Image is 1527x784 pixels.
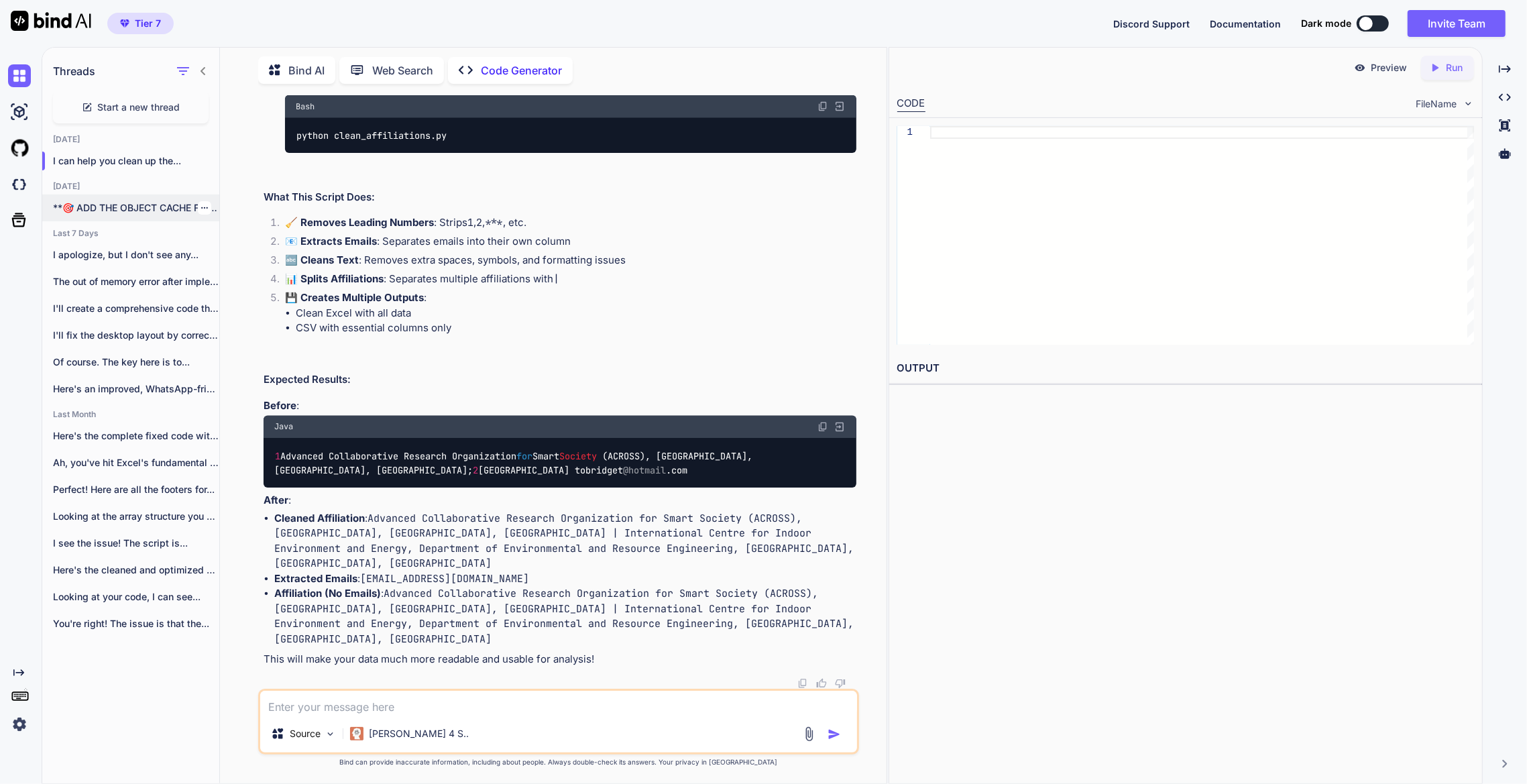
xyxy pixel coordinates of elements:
span: Start a new thread [98,101,180,114]
img: dislike [835,678,846,689]
p: Here's the complete fixed code with the... [53,429,219,443]
strong: Before [264,399,296,412]
span: (ACROSS) [602,450,645,462]
img: Pick Models [325,728,336,740]
code: 2 [476,216,482,229]
p: Preview [1371,61,1408,74]
p: : [264,493,857,508]
p: : [264,398,857,414]
p: **🎯 ADD THE OBJECT CACHE FIX TO... [53,201,219,215]
span: for [516,450,532,462]
strong: 🔤 Cleans Text [285,254,359,266]
code: [EMAIL_ADDRESS][DOMAIN_NAME] [360,572,529,585]
span: @hotmail [623,464,666,476]
h2: Expected Results: [264,372,857,388]
p: Code Generator [481,62,562,78]
span: FileName [1416,97,1457,111]
p: Ah, you've hit Excel's fundamental row/column limits!... [53,456,219,469]
img: Claude 4 Sonnet [350,727,363,740]
span: Tier 7 [135,17,161,30]
img: copy [817,101,828,112]
span: Dark mode [1301,17,1351,30]
div: 1 [897,126,913,139]
p: Bind AI [288,62,325,78]
span: Bash [296,101,315,112]
img: preview [1354,62,1366,74]
img: chat [8,64,31,87]
strong: Extracted Emails [274,572,357,585]
img: Open in Browser [834,101,846,113]
strong: 📧 Extracts Emails [285,235,377,247]
li: : Separates emails into their own column [274,234,857,253]
img: premium [120,19,129,27]
strong: 📊 Splits Affiliations [285,272,384,285]
code: Advanced Collaborative Research Organization Smart , [GEOGRAPHIC_DATA], [GEOGRAPHIC_DATA], [GEOGR... [274,449,758,477]
h2: OUTPUT [889,353,1482,384]
span: Java [274,422,293,433]
li: CSV with essential columns only [296,321,857,336]
h2: Last 7 Days [42,228,219,239]
h2: Last Month [42,409,219,420]
img: Bind AI [11,11,91,31]
p: Perfect! Here are all the footers for... [53,483,219,496]
img: copy [817,422,828,433]
li: : [274,586,857,647]
img: copy [797,678,808,689]
h1: Threads [53,63,95,79]
img: like [816,678,827,689]
p: Source [290,727,321,740]
p: Looking at your code, I can see... [53,590,219,604]
p: This will make your data much more readable and usable for analysis! [264,652,857,667]
p: Here's an improved, WhatsApp-friendly version that's more... [53,382,219,396]
button: Discord Support [1113,17,1190,31]
img: settings [8,713,31,736]
strong: Cleaned Affiliation [274,512,365,524]
img: ai-studio [8,101,31,123]
h2: [DATE] [42,134,219,145]
li: : Removes extra spaces, symbols, and formatting issues [274,253,857,272]
p: I'll create a comprehensive code that finds... [53,302,219,315]
p: Web Search [372,62,433,78]
span: 2 [473,464,478,476]
strong: 💾 Creates Multiple Outputs [285,291,424,304]
p: The out of memory error after implementing... [53,275,219,288]
span: Society [559,450,597,462]
img: Open in Browser [834,421,846,433]
span: Documentation [1210,18,1281,30]
img: darkCloudIdeIcon [8,173,31,196]
code: Advanced Collaborative Research Organization for Smart Society (ACROSS), [GEOGRAPHIC_DATA], [GEOG... [274,587,860,646]
strong: After [264,494,288,506]
p: I'll fix the desktop layout by correcting... [53,329,219,342]
p: I see the issue! The script is... [53,537,219,550]
li: : [274,511,857,571]
strong: 🧹 Removes Leading Numbers [285,216,434,229]
button: Documentation [1210,17,1281,31]
p: Of course. The key here is to... [53,355,219,369]
img: chevron down [1463,98,1474,109]
li: : Separates multiple affiliations with [274,272,857,290]
p: Run [1447,61,1463,74]
span: 1 [275,450,280,462]
li: Clean Excel with all data [296,306,857,321]
img: icon [828,728,841,741]
code: 1 [467,216,473,229]
code: Advanced Collaborative Research Organization for Smart Society (ACROSS), [GEOGRAPHIC_DATA], [GEOG... [274,512,860,571]
h2: What This Script Does: [264,190,857,205]
li: : Strips , , , etc. [274,215,857,234]
span: Discord Support [1113,18,1190,30]
li: : [274,290,857,351]
p: Bind can provide inaccurate information, including about people. Always double-check its answers.... [258,757,860,767]
p: I can help you clean up the... [53,154,219,168]
div: CODE [897,96,925,112]
p: Here's the cleaned and optimized HTML for... [53,563,219,577]
p: You're right! The issue is that the... [53,617,219,630]
p: Looking at the array structure you discovered:... [53,510,219,523]
img: githubLight [8,137,31,160]
img: attachment [801,726,817,742]
code: | [553,272,559,286]
button: premiumTier 7 [107,13,174,34]
p: I apologize, but I don't see any... [53,248,219,262]
li: : [274,571,857,587]
button: Invite Team [1408,10,1506,37]
h2: [DATE] [42,181,219,192]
